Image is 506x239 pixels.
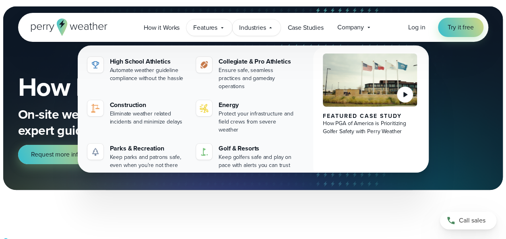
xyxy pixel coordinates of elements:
[287,23,323,33] span: Case Studies
[323,54,417,107] img: PGA of America, Frisco Campus
[459,216,485,225] span: Call sales
[193,140,299,173] a: Golf & Resorts Keep golfers safe and play on pace with alerts you can trust
[313,47,427,179] a: PGA of America, Frisco Campus Featured Case Study How PGA of America is Prioritizing Golfer Safet...
[199,147,209,157] img: golf-iconV2.svg
[91,60,100,70] img: highschool-icon.svg
[239,23,266,33] span: Industries
[18,74,368,100] h1: How Perry Weather Works
[219,66,295,91] div: Ensure safe, seamless practices and gameday operations
[110,100,187,110] div: Construction
[219,110,295,134] div: Protect your infrastructure and field crews from severe weather
[110,110,187,126] div: Eliminate weather related incidents and minimize delays
[323,113,417,119] div: Featured Case Study
[137,19,186,36] a: How it Works
[84,97,190,129] a: Construction Eliminate weather related incidents and minimize delays
[219,57,295,66] div: Collegiate & Pro Athletics
[110,57,187,66] div: High School Athletics
[408,23,425,32] a: Log in
[193,97,299,137] a: Energy Protect your infrastructure and field crews from severe weather
[91,103,100,113] img: noun-crane-7630938-1@2x.svg
[18,106,340,138] p: On-site weather monitoring, automated alerts, and expert guidance— .
[448,23,473,32] span: Try it free
[84,140,190,173] a: Parks & Recreation Keep parks and patrons safe, even when you're not there
[438,18,483,37] a: Try it free
[84,54,190,86] a: High School Athletics Automate weather guideline compliance without the hassle
[110,153,187,169] div: Keep parks and patrons safe, even when you're not there
[337,23,364,32] span: Company
[219,153,295,169] div: Keep golfers safe and play on pace with alerts you can trust
[219,100,295,110] div: Energy
[323,119,417,136] div: How PGA of America is Prioritizing Golfer Safety with Perry Weather
[91,147,100,157] img: parks-icon-grey.svg
[144,23,180,33] span: How it Works
[199,60,209,70] img: proathletics-icon@2x-1.svg
[193,23,217,33] span: Features
[281,19,330,36] a: Case Studies
[219,144,295,153] div: Golf & Resorts
[440,212,496,229] a: Call sales
[110,66,187,82] div: Automate weather guideline compliance without the hassle
[110,144,187,153] div: Parks & Recreation
[193,54,299,94] a: Collegiate & Pro Athletics Ensure safe, seamless practices and gameday operations
[18,145,101,164] a: Request more info
[199,103,209,113] img: energy-icon@2x-1.svg
[31,150,82,159] span: Request more info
